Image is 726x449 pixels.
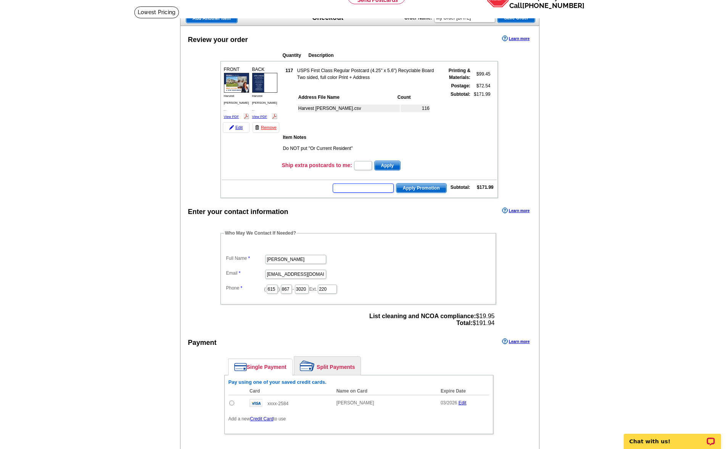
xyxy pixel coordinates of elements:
[401,105,430,112] td: 116
[252,115,267,119] a: View PDF
[224,115,239,119] a: View PDF
[451,83,470,89] strong: Postage:
[252,94,277,111] span: Harvest [PERSON_NAME] ...
[375,161,400,170] span: Apply
[226,255,264,262] label: Full Name
[397,93,430,101] th: Count
[252,73,277,92] img: small-thumb.jpg
[374,161,401,171] button: Apply
[396,183,446,193] span: Apply Promotion
[300,360,315,371] img: split-payment.png
[250,399,262,407] img: visa.gif
[502,35,530,42] a: Learn more
[477,185,493,190] strong: $171.99
[298,105,400,112] td: Harvest [PERSON_NAME].csv
[229,379,489,385] h6: Pay using one of your saved credit cards.
[267,401,288,406] span: xxxx-2584
[285,68,293,73] strong: 117
[223,122,250,133] a: Edit
[250,416,273,422] a: Credit Card
[502,338,530,344] a: Learn more
[188,338,217,348] div: Payment
[522,2,584,10] a: [PHONE_NUMBER]
[441,400,457,406] span: 03/2026
[369,313,494,327] span: $19.95 $191.94
[437,387,489,395] th: Expire Date
[186,13,238,23] a: Add Another Item
[272,113,277,119] img: pdf_logo.png
[509,2,584,10] span: Call
[234,363,247,371] img: single-payment.png
[333,387,437,395] th: Name on Card
[188,207,288,217] div: Enter your contact information
[253,122,279,133] a: Remove
[396,183,447,193] button: Apply Promotion
[226,285,264,291] label: Phone
[224,73,249,92] img: small-thumb.jpg
[472,90,491,130] td: $171.99
[451,92,470,97] strong: Subtotal:
[224,283,492,295] dd: ( ) - Ext.
[255,125,259,130] img: trashcan-icon.gif
[502,208,530,214] a: Learn more
[472,67,491,81] td: $99.45
[229,415,489,422] p: Add a new to use
[451,185,470,190] strong: Subtotal:
[246,387,333,395] th: Card
[229,359,292,375] a: Single Payment
[619,425,726,449] iframe: LiveChat chat widget
[243,113,249,119] img: pdf_logo.png
[459,400,467,406] a: Edit
[229,125,234,130] img: pencil-icon.gif
[224,94,249,111] span: Harvest [PERSON_NAME] ...
[308,51,448,59] th: Description
[283,145,415,152] td: Do NOT put "Or Current Resident"
[298,93,396,101] th: Address File Name
[294,357,361,375] a: Split Payments
[223,65,250,121] div: FRONT
[282,51,307,59] th: Quantity
[226,270,264,277] label: Email
[449,68,470,80] strong: Printing & Materials:
[282,162,352,169] h3: Ship extra postcards to me:
[369,313,476,319] strong: List cleaning and NCOA compliance:
[456,320,472,326] strong: Total:
[251,65,278,121] div: BACK
[188,35,248,45] div: Review your order
[336,400,374,406] span: [PERSON_NAME]
[186,14,237,23] span: Add Another Item
[297,67,441,81] td: USPS First Class Regular Postcard (4.25" x 5.6") Recyclable Board Two sided, full color Print + A...
[283,134,415,141] th: Item Notes
[472,82,491,90] td: $72.54
[224,230,297,237] legend: Who May We Contact If Needed?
